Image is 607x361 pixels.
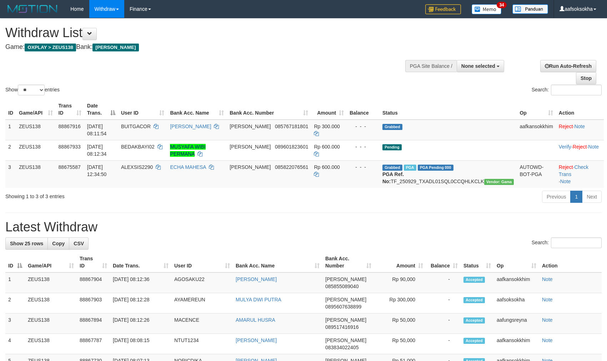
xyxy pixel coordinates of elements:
th: Bank Acc. Name: activate to sort column ascending [233,252,322,272]
th: Date Trans.: activate to sort column descending [84,99,118,120]
span: Accepted [463,277,485,283]
span: Accepted [463,317,485,324]
th: Status: activate to sort column ascending [461,252,494,272]
td: 88867787 [77,334,110,354]
a: Reject [573,144,587,150]
span: [PERSON_NAME] [325,276,366,282]
a: Verify [559,144,571,150]
th: Bank Acc. Name: activate to sort column ascending [167,99,227,120]
span: CSV [74,241,84,246]
a: Copy [47,237,69,250]
span: Rp 600.000 [314,144,340,150]
select: Showentries [18,85,45,95]
a: Stop [576,72,596,84]
span: [PERSON_NAME] [325,317,366,323]
span: 88867916 [59,124,81,129]
td: aafungsreyna [494,314,539,334]
span: PGA Pending [418,165,453,171]
td: 4 [5,334,25,354]
a: Note [588,144,599,150]
span: Show 25 rows [10,241,43,246]
td: ZEUS138 [25,334,77,354]
span: [DATE] 08:12:34 [87,144,107,157]
span: Copy 083834022405 to clipboard [325,345,358,350]
td: 3 [5,314,25,334]
td: · · [556,160,604,188]
img: Button%20Memo.svg [472,4,502,14]
span: Copy 089601823601 to clipboard [275,144,308,150]
td: [DATE] 08:12:26 [110,314,171,334]
span: [PERSON_NAME] [230,144,271,150]
span: Pending [382,144,402,150]
span: 88867933 [59,144,81,150]
span: Accepted [463,338,485,344]
td: 88867894 [77,314,110,334]
th: Trans ID: activate to sort column ascending [56,99,84,120]
a: Note [560,179,571,184]
td: Rp 300,000 [374,293,426,314]
span: BEDAKBAYI02 [121,144,155,150]
th: Amount: activate to sort column ascending [311,99,347,120]
td: 1 [5,120,16,140]
span: Grabbed [382,165,402,171]
span: [DATE] 08:11:54 [87,124,107,136]
td: Rp 90,000 [374,272,426,293]
input: Search: [551,85,602,95]
span: [PERSON_NAME] [325,297,366,302]
th: ID [5,99,16,120]
td: [DATE] 08:12:36 [110,272,171,293]
label: Show entries [5,85,60,95]
a: Note [542,317,553,323]
div: PGA Site Balance / [405,60,457,72]
a: AMARUL HUSRA [236,317,275,323]
a: Note [542,337,553,343]
td: aafsoksokha [494,293,539,314]
a: Reject [559,164,573,170]
span: [PERSON_NAME] [325,337,366,343]
th: Date Trans.: activate to sort column ascending [110,252,171,272]
td: 3 [5,160,16,188]
h4: Game: Bank: [5,44,397,51]
span: Rp 600.000 [314,164,340,170]
td: - [426,272,461,293]
b: PGA Ref. No: [382,171,404,184]
td: aafkansokkhim [494,272,539,293]
th: User ID: activate to sort column ascending [171,252,233,272]
th: Trans ID: activate to sort column ascending [77,252,110,272]
a: [PERSON_NAME] [236,276,277,282]
img: Feedback.jpg [425,4,461,14]
span: OXPLAY > ZEUS138 [25,44,76,51]
label: Search: [532,237,602,248]
td: ZEUS138 [16,140,56,160]
td: · · [556,140,604,160]
span: Rp 300.000 [314,124,340,129]
h1: Withdraw List [5,26,397,40]
td: AUTOWD-BOT-PGA [517,160,556,188]
span: Copy 085822076561 to clipboard [275,164,308,170]
a: Note [542,297,553,302]
a: CSV [69,237,89,250]
span: 88675587 [59,164,81,170]
span: [PERSON_NAME] [230,164,271,170]
span: [PERSON_NAME] [92,44,139,51]
span: Marked by aafpengsreynich [404,165,416,171]
td: · [556,120,604,140]
td: TF_250929_TXADL01SQL0CCQHLKCLK [380,160,517,188]
td: 88867903 [77,293,110,314]
td: Rp 50,000 [374,314,426,334]
th: User ID: activate to sort column ascending [118,99,167,120]
a: MULYA DWI PUTRA [236,297,281,302]
td: ZEUS138 [25,293,77,314]
td: ZEUS138 [25,272,77,293]
td: 1 [5,272,25,293]
td: ZEUS138 [16,160,56,188]
a: ECHA MAHESA [170,164,206,170]
th: Action [556,99,604,120]
a: Check Trans [559,164,588,177]
label: Search: [532,85,602,95]
a: Run Auto-Refresh [540,60,596,72]
a: MUSYAFA WIBI PERMANA [170,144,205,157]
th: Status [380,99,517,120]
span: Accepted [463,297,485,303]
td: AYAMEREUN [171,293,233,314]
